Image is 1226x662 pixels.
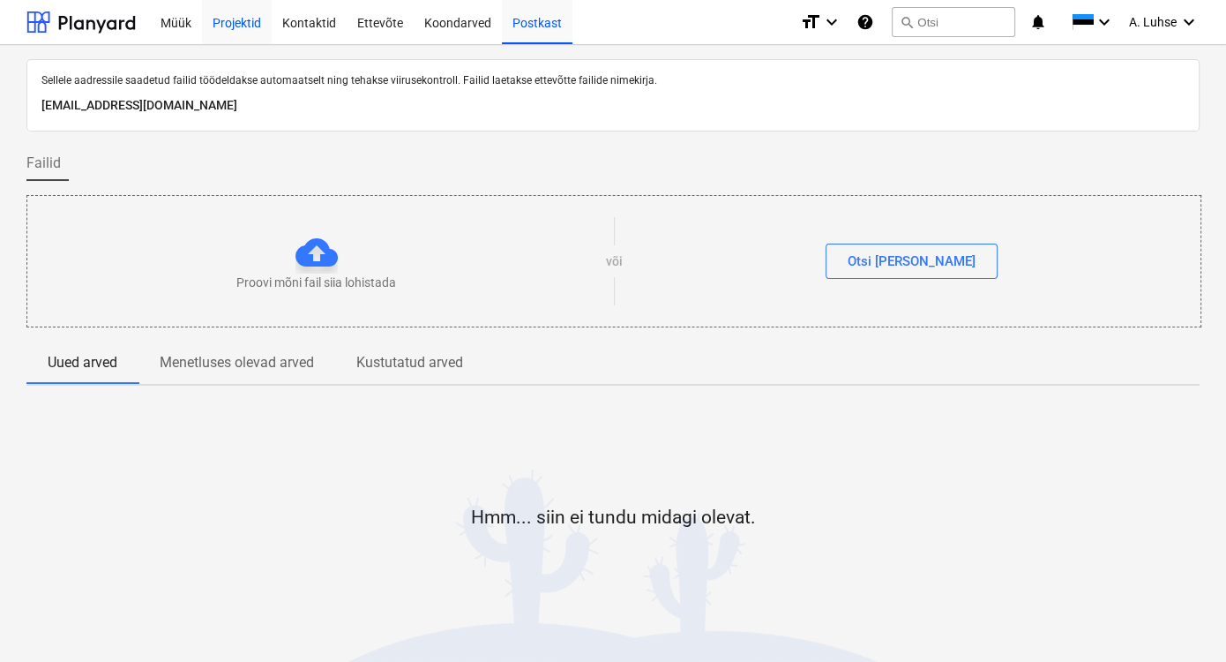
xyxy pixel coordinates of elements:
div: Vestlusvidin [1138,577,1226,662]
i: Abikeskus [856,11,874,33]
div: Otsi [PERSON_NAME] [848,250,976,273]
button: Otsi [892,7,1015,37]
span: Failid [26,153,61,174]
i: keyboard_arrow_down [1094,11,1115,33]
i: keyboard_arrow_down [1178,11,1200,33]
i: notifications [1029,11,1047,33]
p: Hmm... siin ei tundu midagi olevat. [471,506,756,530]
i: format_size [800,11,821,33]
p: või [606,252,623,270]
p: Menetluses olevad arved [160,352,314,373]
p: Sellele aadressile saadetud failid töödeldakse automaatselt ning tehakse viirusekontroll. Failid ... [41,74,1185,88]
p: Proovi mõni fail siia lohistada [236,274,396,291]
button: Otsi [PERSON_NAME] [826,244,998,279]
div: Proovi mõni fail siia lohistadavõiOtsi [PERSON_NAME] [26,195,1201,327]
p: [EMAIL_ADDRESS][DOMAIN_NAME] [41,95,1185,117]
p: Uued arved [48,352,117,373]
span: search [900,15,914,29]
iframe: Chat Widget [1138,577,1226,662]
i: keyboard_arrow_down [821,11,842,33]
p: Kustutatud arved [356,352,463,373]
span: A. Luhse [1129,15,1177,29]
